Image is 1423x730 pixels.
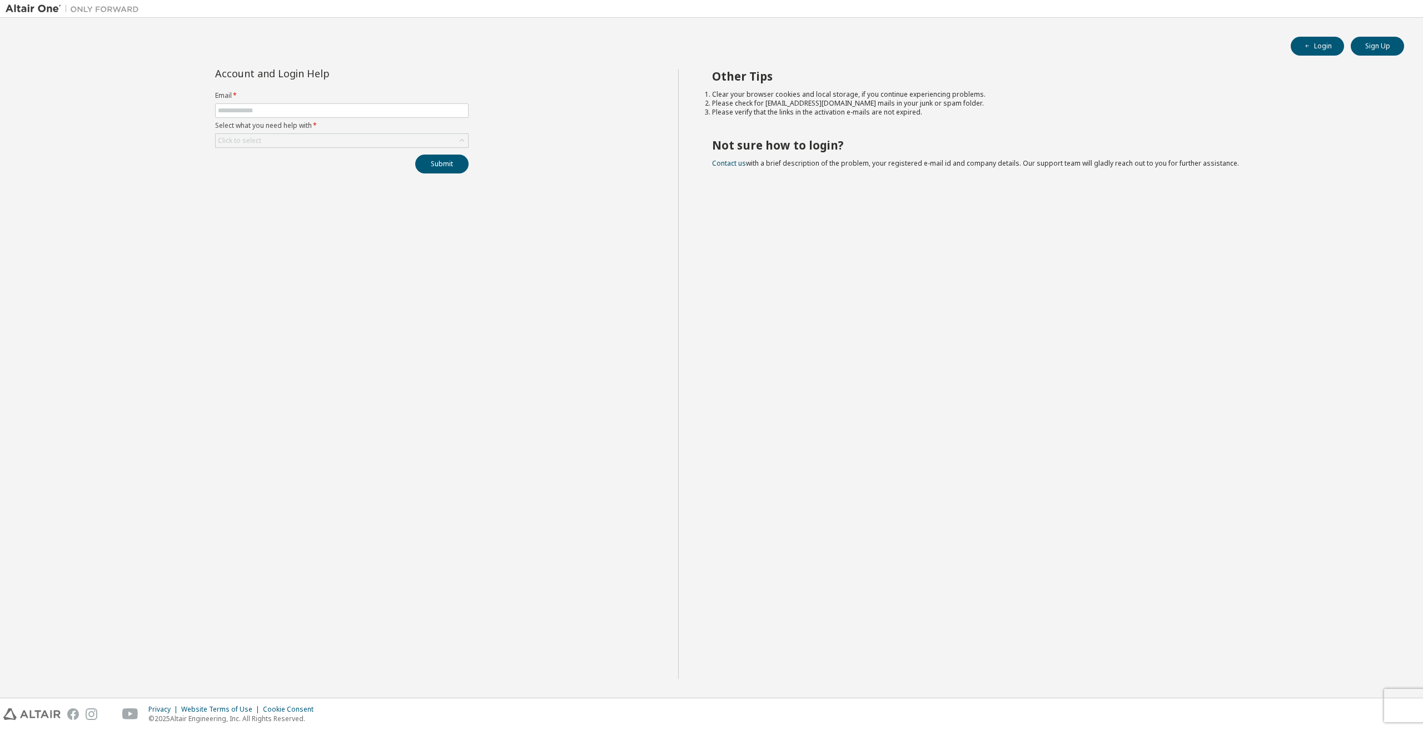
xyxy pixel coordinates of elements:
div: Privacy [148,705,181,714]
img: facebook.svg [67,708,79,720]
img: altair_logo.svg [3,708,61,720]
button: Submit [415,155,469,173]
img: youtube.svg [122,708,138,720]
li: Please check for [EMAIL_ADDRESS][DOMAIN_NAME] mails in your junk or spam folder. [712,99,1385,108]
h2: Not sure how to login? [712,138,1385,152]
div: Cookie Consent [263,705,320,714]
div: Account and Login Help [215,69,418,78]
p: © 2025 Altair Engineering, Inc. All Rights Reserved. [148,714,320,723]
img: Altair One [6,3,145,14]
span: with a brief description of the problem, your registered e-mail id and company details. Our suppo... [712,158,1239,168]
div: Click to select [216,134,468,147]
h2: Other Tips [712,69,1385,83]
a: Contact us [712,158,746,168]
label: Email [215,91,469,100]
li: Clear your browser cookies and local storage, if you continue experiencing problems. [712,90,1385,99]
button: Login [1291,37,1344,56]
li: Please verify that the links in the activation e-mails are not expired. [712,108,1385,117]
img: instagram.svg [86,708,97,720]
div: Click to select [218,136,261,145]
label: Select what you need help with [215,121,469,130]
div: Website Terms of Use [181,705,263,714]
button: Sign Up [1351,37,1404,56]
